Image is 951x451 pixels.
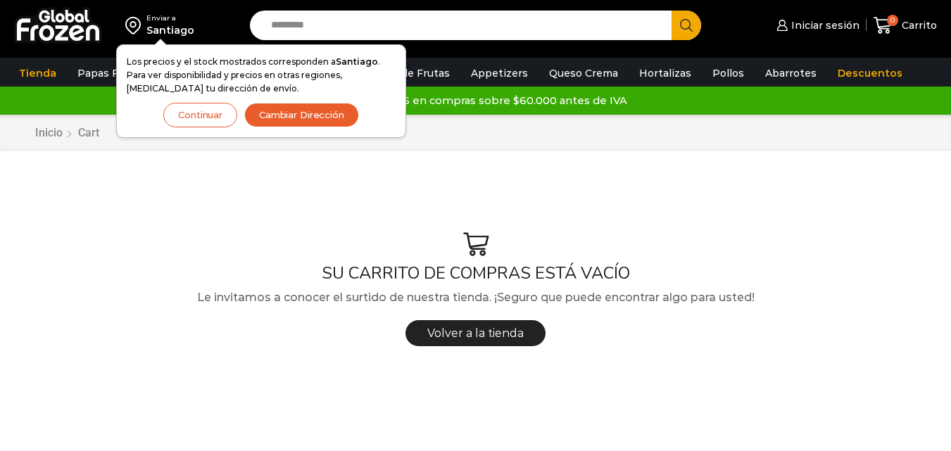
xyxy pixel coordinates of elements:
[427,326,524,340] span: Volver a la tienda
[362,60,457,87] a: Pulpa de Frutas
[887,15,898,26] span: 0
[78,126,99,139] span: Cart
[758,60,824,87] a: Abarrotes
[125,13,146,37] img: address-field-icon.svg
[788,18,859,32] span: Iniciar sesión
[672,11,701,40] button: Search button
[898,18,937,32] span: Carrito
[12,60,63,87] a: Tienda
[25,288,926,307] p: Le invitamos a conocer el surtido de nuestra tienda. ¡Seguro que puede encontrar algo para usted!
[773,11,859,39] a: Iniciar sesión
[632,60,698,87] a: Hortalizas
[244,103,359,127] button: Cambiar Dirección
[405,320,546,346] a: Volver a la tienda
[146,13,194,23] div: Enviar a
[163,103,237,127] button: Continuar
[542,60,625,87] a: Queso Crema
[127,55,396,96] p: Los precios y el stock mostrados corresponden a . Para ver disponibilidad y precios en otras regi...
[146,23,194,37] div: Santiago
[464,60,535,87] a: Appetizers
[34,125,63,141] a: Inicio
[336,56,378,67] strong: Santiago
[705,60,751,87] a: Pollos
[70,60,149,87] a: Papas Fritas
[25,263,926,284] h1: SU CARRITO DE COMPRAS ESTÁ VACÍO
[874,9,937,42] a: 0 Carrito
[831,60,909,87] a: Descuentos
